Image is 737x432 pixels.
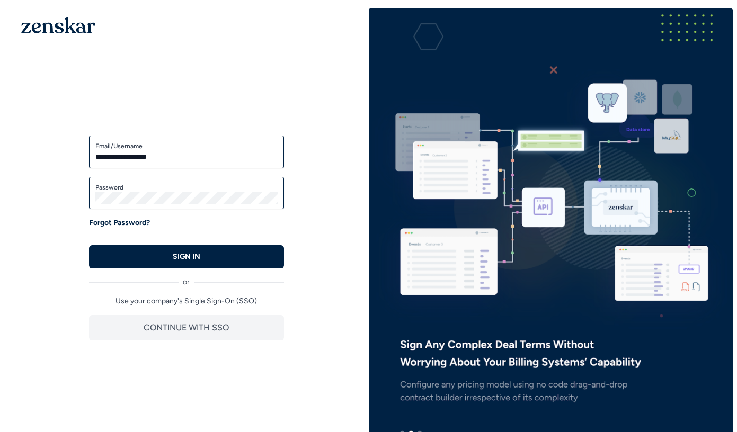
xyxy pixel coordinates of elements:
[95,142,278,150] label: Email/Username
[89,296,284,307] p: Use your company's Single Sign-On (SSO)
[173,251,200,262] p: SIGN IN
[95,183,278,192] label: Password
[21,17,95,33] img: 1OGAJ2xQqyY4LXKgY66KYq0eOWRCkrZdAb3gUhuVAqdWPZE9SRJmCz+oDMSn4zDLXe31Ii730ItAGKgCKgCCgCikA4Av8PJUP...
[89,245,284,268] button: SIGN IN
[89,218,150,228] a: Forgot Password?
[89,268,284,287] div: or
[89,315,284,340] button: CONTINUE WITH SSO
